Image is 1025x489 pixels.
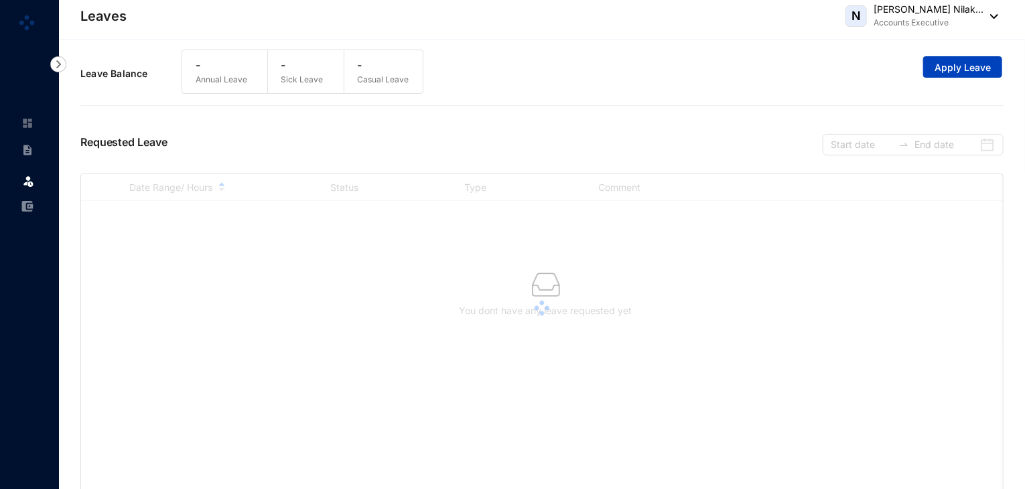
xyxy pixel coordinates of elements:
[21,174,35,188] img: leave.99b8a76c7fa76a53782d.svg
[358,57,409,73] p: -
[935,61,991,74] span: Apply Leave
[898,139,909,150] span: to
[983,14,998,19] img: dropdown-black.8e83cc76930a90b1a4fdb6d089b7bf3a.svg
[11,110,43,137] li: Home
[21,117,33,129] img: home-unselected.a29eae3204392db15eaf.svg
[196,73,247,86] p: Annual Leave
[196,57,247,73] p: -
[80,7,127,25] p: Leaves
[281,57,324,73] p: -
[80,67,182,80] p: Leave Balance
[898,139,909,150] span: swap-right
[21,200,33,212] img: expense-unselected.2edcf0507c847f3e9e96.svg
[874,16,983,29] p: Accounts Executive
[914,137,977,152] input: End date
[21,144,33,156] img: contract-unselected.99e2b2107c0a7dd48938.svg
[11,193,43,220] li: Expenses
[80,134,167,155] p: Requested Leave
[11,137,43,163] li: Contracts
[50,56,66,72] img: nav-icon-right.af6afadce00d159da59955279c43614e.svg
[358,73,409,86] p: Casual Leave
[281,73,324,86] p: Sick Leave
[923,56,1002,78] button: Apply Leave
[874,3,983,16] p: [PERSON_NAME] Nilak...
[851,10,861,22] span: N
[831,137,893,152] input: Start date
